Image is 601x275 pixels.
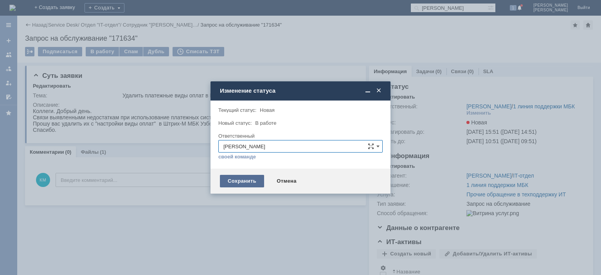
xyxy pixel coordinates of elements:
a: своей команде [218,154,256,160]
div: Ответственный [218,133,381,138]
div: Изменение статуса [220,87,383,94]
label: Новый статус: [218,120,252,126]
span: Закрыть [375,87,383,94]
span: Новая [260,107,275,113]
span: В работе [255,120,276,126]
span: Сложная форма [368,143,374,149]
span: Свернуть (Ctrl + M) [364,87,372,94]
label: Текущий статус: [218,107,256,113]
